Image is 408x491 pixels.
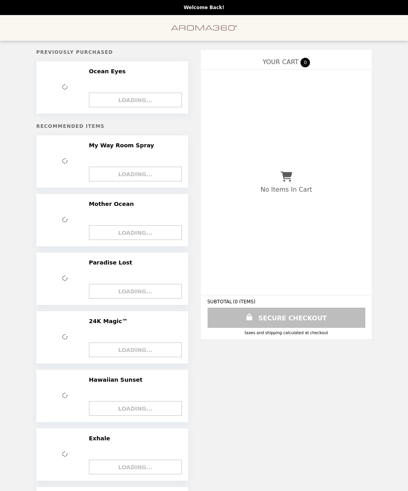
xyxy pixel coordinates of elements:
h2: Ocean Eyes [89,68,129,75]
span: 0 [300,58,310,67]
div: Taxes and Shipping calculated at checkout [207,331,365,335]
h2: Hawaiian Sunset [89,376,146,383]
span: YOUR CART [263,58,298,66]
span: ( 0 ITEMS ) [233,299,255,304]
h2: Mother Ocean [89,200,137,207]
h5: Previously Purchased [36,49,189,55]
p: Welcome Back! [183,5,224,10]
img: Brand Logo [171,20,237,36]
h5: Recommended Items [36,124,189,129]
h2: Exhale [89,435,113,442]
h2: My Way Room Spray [89,142,157,149]
h2: Paradise Lost [89,259,136,266]
p: No Items In Cart [261,186,312,193]
h2: 24K Magic™ [89,318,131,325]
span: SUBTOTAL [207,299,233,304]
